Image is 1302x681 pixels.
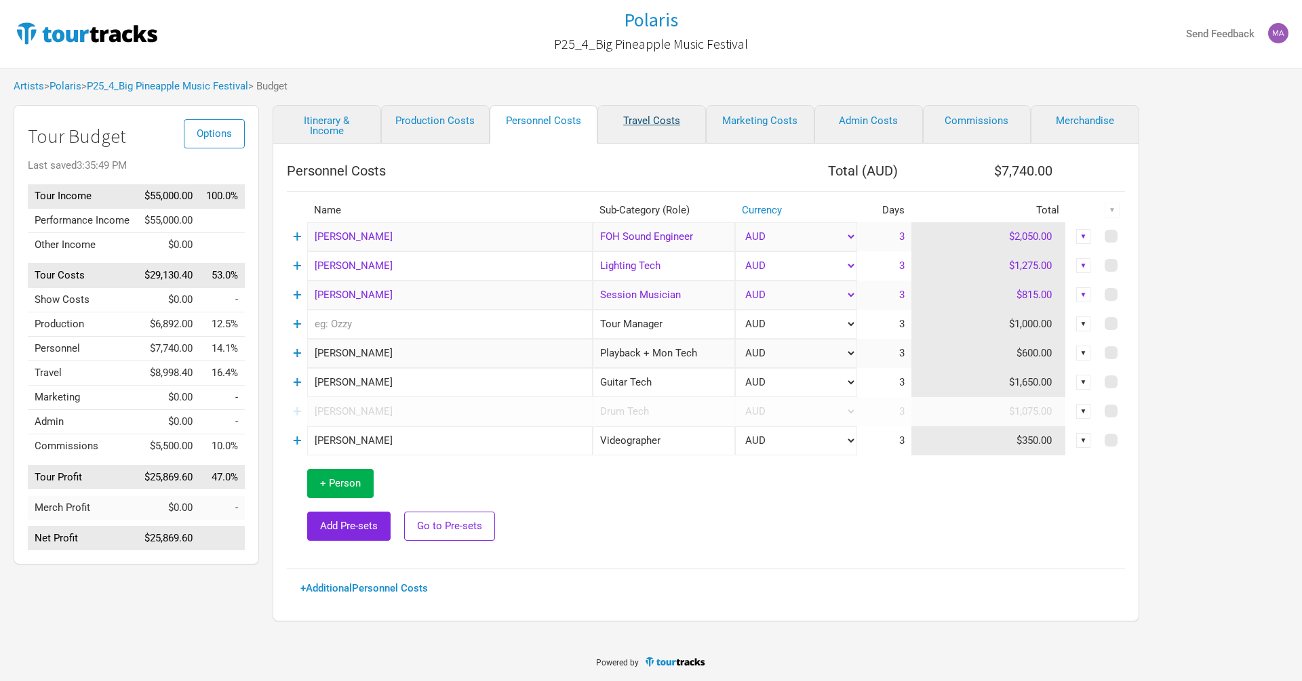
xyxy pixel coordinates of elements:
[1105,203,1120,218] div: ▼
[911,339,1066,368] td: $600.00
[199,208,245,232] td: Performance Income as % of Tour Income
[404,512,495,541] button: Go to Pre-sets
[911,426,1066,455] td: $350.00
[593,426,735,455] div: Videographer
[137,232,199,257] td: $0.00
[911,310,1066,339] td: $1,000.00
[644,656,707,667] img: TourTracks
[14,80,44,92] a: Artists
[137,184,199,209] td: $55,000.00
[50,80,81,92] a: Polaris
[742,204,782,216] a: Currency
[199,337,245,361] td: Personnel as % of Tour Income
[307,512,391,541] button: Add Pre-sets
[1268,23,1288,43] img: Mark
[28,232,137,257] td: Other Income
[199,465,245,489] td: Tour Profit as % of Tour Income
[593,339,735,368] div: Playback + Mon Tech
[137,208,199,232] td: $55,000.00
[184,119,245,148] button: Options
[137,361,199,386] td: $8,998.40
[28,434,137,459] td: Commissions
[248,81,288,91] span: > Budget
[911,199,1066,222] th: Total
[706,105,814,144] a: Marketing Costs
[273,105,381,144] a: Itinerary & Income
[593,251,735,281] div: Lighting Tech
[307,251,593,281] input: eg: Paul
[307,426,593,455] input: eg: Sinead
[911,397,1066,426] td: $1,075.00
[554,30,748,58] a: P25_4_Big Pineapple Music Festival
[199,434,245,459] td: Commissions as % of Tour Income
[307,397,593,426] input: eg: Angus
[28,496,137,520] td: Merch Profit
[911,222,1066,251] td: $2,050.00
[137,288,199,312] td: $0.00
[911,368,1066,397] td: $1,650.00
[28,465,137,489] td: Tour Profit
[593,310,735,339] div: Tour Manager
[28,312,137,337] td: Production
[911,251,1066,281] td: $1,275.00
[137,434,199,459] td: $5,500.00
[28,184,137,209] td: Tour Income
[199,288,245,312] td: Show Costs as % of Tour Income
[28,161,245,171] div: Last saved 3:35:49 PM
[593,222,735,251] div: FOH Sound Engineer
[307,469,374,498] button: + Person
[814,105,923,144] a: Admin Costs
[320,477,361,489] span: + Person
[857,199,911,222] th: Days
[735,157,911,184] th: Total ( AUD )
[137,410,199,434] td: $0.00
[137,527,199,551] td: $25,869.60
[199,312,245,337] td: Production as % of Tour Income
[28,264,137,288] td: Tour Costs
[417,520,482,532] span: Go to Pre-sets
[199,184,245,209] td: Tour Income as % of Tour Income
[1076,229,1091,244] div: ▼
[293,228,302,245] a: +
[199,496,245,520] td: Merch Profit as % of Tour Income
[137,312,199,337] td: $6,892.00
[28,208,137,232] td: Performance Income
[381,105,490,144] a: Production Costs
[199,232,245,257] td: Other Income as % of Tour Income
[857,281,911,310] td: 3
[911,281,1066,310] td: $815.00
[293,403,302,420] a: +
[293,257,302,274] a: +
[1076,433,1091,448] div: ▼
[287,157,735,184] th: Personnel Costs
[320,520,378,532] span: Add Pre-sets
[28,386,137,410] td: Marketing
[857,222,911,251] td: 3
[307,281,593,310] input: eg: Axel
[923,105,1031,144] a: Commissions
[593,199,735,222] th: Sub-Category (Role)
[28,527,137,551] td: Net Profit
[307,199,593,222] th: Name
[199,410,245,434] td: Admin as % of Tour Income
[1076,375,1091,390] div: ▼
[596,658,639,667] span: Powered by
[28,126,245,147] h1: Tour Budget
[293,286,302,304] a: +
[857,397,911,426] td: 3
[14,20,160,47] img: TourTracks
[137,465,199,489] td: $25,869.60
[293,373,302,391] a: +
[199,264,245,288] td: Tour Costs as % of Tour Income
[28,337,137,361] td: Personnel
[137,264,199,288] td: $29,130.40
[1186,28,1255,40] strong: Send Feedback
[307,368,593,397] input: eg: Lars
[293,344,302,362] a: +
[199,361,245,386] td: Travel as % of Tour Income
[1076,404,1091,419] div: ▼
[857,310,911,339] td: 3
[293,315,302,333] a: +
[87,80,248,92] a: P25_4_Big Pineapple Music Festival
